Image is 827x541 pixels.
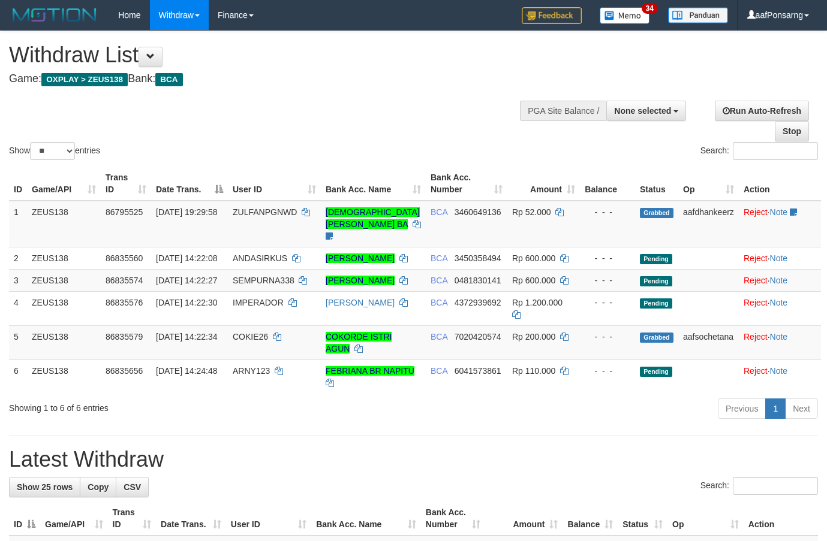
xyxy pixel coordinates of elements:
[156,276,217,285] span: [DATE] 14:22:27
[156,298,217,307] span: [DATE] 14:22:30
[744,298,768,307] a: Reject
[426,167,507,201] th: Bank Acc. Number: activate to sort column ascending
[512,276,555,285] span: Rp 600.000
[667,501,744,536] th: Op: activate to sort column ascending
[226,501,311,536] th: User ID: activate to sort column ascending
[739,269,821,291] td: ·
[585,274,630,286] div: - - -
[106,276,143,285] span: 86835574
[585,331,630,343] div: - - -
[156,207,217,217] span: [DATE] 19:29:58
[431,298,447,307] span: BCA
[27,359,101,394] td: ZEUS138
[41,73,128,86] span: OXPLAY > ZEUS138
[640,298,672,309] span: Pending
[512,253,555,263] span: Rp 600.000
[718,398,766,419] a: Previous
[151,167,228,201] th: Date Trans.: activate to sort column descending
[733,477,818,495] input: Search:
[640,333,673,343] span: Grabbed
[770,253,788,263] a: Note
[455,276,501,285] span: Copy 0481830141 to clipboard
[455,366,501,376] span: Copy 6041573861 to clipboard
[9,359,27,394] td: 6
[512,366,555,376] span: Rp 110.000
[640,276,672,286] span: Pending
[326,207,420,229] a: [DEMOGRAPHIC_DATA][PERSON_NAME] BA
[512,207,551,217] span: Rp 52.000
[431,253,447,263] span: BCA
[233,276,294,285] span: SEMPURNA338
[101,167,151,201] th: Trans ID: activate to sort column ascending
[770,298,788,307] a: Note
[106,366,143,376] span: 86835656
[770,366,788,376] a: Note
[700,477,818,495] label: Search:
[744,501,818,536] th: Action
[80,477,116,497] a: Copy
[155,73,182,86] span: BCA
[640,208,673,218] span: Grabbed
[9,167,27,201] th: ID
[668,7,728,23] img: panduan.png
[27,201,101,247] td: ZEUS138
[9,201,27,247] td: 1
[30,142,75,160] select: Showentries
[431,332,447,341] span: BCA
[421,501,485,536] th: Bank Acc. Number: activate to sort column ascending
[321,167,426,201] th: Bank Acc. Name: activate to sort column ascending
[233,298,284,307] span: IMPERADOR
[455,298,501,307] span: Copy 4372939692 to clipboard
[744,207,768,217] a: Reject
[678,167,739,201] th: Op: activate to sort column ascending
[744,332,768,341] a: Reject
[614,106,671,116] span: None selected
[618,501,667,536] th: Status: activate to sort column ascending
[431,276,447,285] span: BCA
[585,365,630,377] div: - - -
[326,253,395,263] a: [PERSON_NAME]
[228,167,321,201] th: User ID: activate to sort column ascending
[27,291,101,325] td: ZEUS138
[744,276,768,285] a: Reject
[522,7,582,24] img: Feedback.jpg
[27,269,101,291] td: ZEUS138
[770,276,788,285] a: Note
[744,253,768,263] a: Reject
[739,359,821,394] td: ·
[512,332,555,341] span: Rp 200.000
[311,501,421,536] th: Bank Acc. Name: activate to sort column ascending
[156,366,217,376] span: [DATE] 14:24:48
[326,276,395,285] a: [PERSON_NAME]
[785,398,818,419] a: Next
[744,366,768,376] a: Reject
[326,332,392,353] a: COKORDE ISTRI AGUN
[775,121,809,141] a: Stop
[108,501,157,536] th: Trans ID: activate to sort column ascending
[9,142,100,160] label: Show entries
[455,253,501,263] span: Copy 3450358494 to clipboard
[600,7,650,24] img: Button%20Memo.svg
[27,325,101,359] td: ZEUS138
[585,252,630,264] div: - - -
[507,167,580,201] th: Amount: activate to sort column ascending
[739,167,821,201] th: Action
[233,366,270,376] span: ARNY123
[9,325,27,359] td: 5
[485,501,563,536] th: Amount: activate to sort column ascending
[520,101,606,121] div: PGA Site Balance /
[233,253,287,263] span: ANDASIRKUS
[678,201,739,247] td: aafdhankeerz
[106,298,143,307] span: 86835576
[9,448,818,472] h1: Latest Withdraw
[326,298,395,307] a: [PERSON_NAME]
[739,291,821,325] td: ·
[563,501,618,536] th: Balance: activate to sort column ascending
[640,254,672,264] span: Pending
[431,366,447,376] span: BCA
[715,101,809,121] a: Run Auto-Refresh
[9,43,539,67] h1: Withdraw List
[9,397,336,414] div: Showing 1 to 6 of 6 entries
[733,142,818,160] input: Search:
[678,325,739,359] td: aafsochetana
